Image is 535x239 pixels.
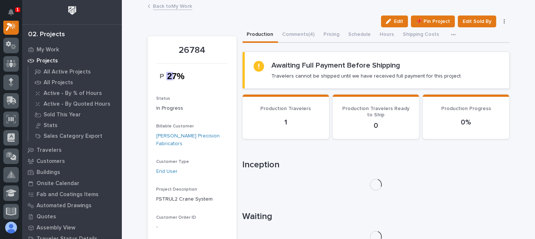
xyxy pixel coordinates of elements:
a: [PERSON_NAME] Precision Fabricators [157,132,228,148]
span: Project Description [157,187,198,192]
a: Sales Category Export [28,131,122,141]
button: 📌 Pin Project [411,16,455,27]
h2: Awaiting Full Payment Before Shipping [271,61,400,70]
a: Back toMy Work [153,1,192,10]
a: Active - By Quoted Hours [28,99,122,109]
span: Customer Type [157,160,189,164]
p: My Work [37,47,59,53]
p: Quotes [37,214,56,220]
span: Edit [394,18,403,25]
p: 26784 [157,45,228,56]
p: 0% [432,118,500,127]
a: Customers [22,156,122,167]
p: - [157,223,228,231]
a: Assembly View [22,222,122,233]
button: Pricing [319,27,344,43]
span: Production Travelers Ready to Ship [342,106,409,117]
span: Billable Customer [157,124,194,129]
p: Travelers cannot be shipped until we have received full payment for this project. [271,73,462,79]
p: Sold This Year [44,112,81,118]
button: users-avatar [3,220,19,235]
a: Automated Drawings [22,200,122,211]
h1: Waiting [243,211,510,222]
button: Edit [381,16,408,27]
p: Sales Category Export [44,133,102,140]
button: Hours [375,27,399,43]
p: Active - By Quoted Hours [44,101,110,107]
p: Onsite Calendar [37,180,79,187]
a: Stats [28,120,122,130]
p: 1 [251,118,320,127]
h1: Inception [243,160,510,170]
span: Production Travelers [260,106,311,111]
a: Buildings [22,167,122,178]
a: All Active Projects [28,66,122,77]
button: Production [243,27,278,43]
p: Buildings [37,169,60,176]
p: All Active Projects [44,69,91,75]
p: Customers [37,158,65,165]
a: Sold This Year [28,109,122,120]
a: Projects [22,55,122,66]
div: 02. Projects [28,31,65,39]
a: Active - By % of Hours [28,88,122,98]
p: Assembly View [37,225,75,231]
p: Active - By % of Hours [44,90,102,97]
a: Fab and Coatings Items [22,189,122,200]
p: Fab and Coatings Items [37,191,99,198]
span: Customer Order ID [157,215,196,220]
p: FSTRUL2 Crane System [157,195,228,203]
span: 📌 Pin Project [416,17,450,26]
p: Projects [37,58,58,64]
p: Automated Drawings [37,202,92,209]
button: Schedule [344,27,375,43]
span: Status [157,96,171,101]
span: Edit Sold By [463,17,491,26]
a: End User [157,168,178,175]
p: In Progress [157,105,228,112]
div: Notifications1 [9,9,19,21]
img: Workspace Logo [65,4,79,17]
p: Travelers [37,147,62,154]
a: All Projects [28,77,122,88]
button: Edit Sold By [458,16,496,27]
p: All Projects [44,79,73,86]
button: Comments (4) [278,27,319,43]
a: Onsite Calendar [22,178,122,189]
button: Notifications [3,4,19,20]
button: Shipping Costs [399,27,444,43]
p: Stats [44,122,58,129]
a: My Work [22,44,122,55]
span: Production Progress [441,106,491,111]
p: 0 [342,121,410,130]
p: 1 [16,7,19,12]
a: Quotes [22,211,122,222]
a: Travelers [22,144,122,156]
img: uFL5rzLWvpkSbbQuTpKNIHLw_pNbmmvcHvVcxSGK2JM [157,68,192,85]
